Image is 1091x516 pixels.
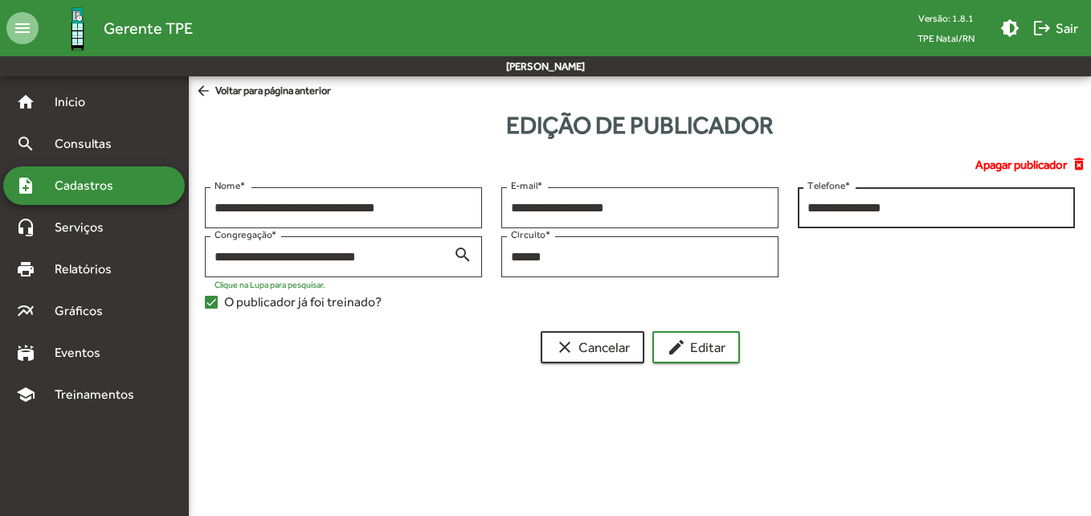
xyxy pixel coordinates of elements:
mat-icon: brightness_medium [1000,18,1019,38]
mat-icon: arrow_back [195,83,215,100]
div: Versão: 1.8.1 [905,8,987,28]
span: Início [45,92,108,112]
img: Logo [51,2,104,55]
mat-icon: multiline_chart [16,301,35,321]
span: Gráficos [45,301,125,321]
button: Cancelar [541,331,644,363]
a: Gerente TPE [39,2,193,55]
button: Sair [1026,14,1085,43]
button: Editar [652,331,740,363]
span: Relatórios [45,260,133,279]
span: Apagar publicador [975,156,1067,174]
span: Sair [1032,14,1078,43]
span: Eventos [45,343,122,362]
mat-icon: delete_forever [1071,156,1091,174]
mat-icon: search [453,244,472,264]
mat-icon: note_add [16,176,35,195]
span: TPE Natal/RN [905,28,987,48]
mat-icon: home [16,92,35,112]
mat-icon: clear [555,338,574,357]
mat-icon: headset_mic [16,218,35,237]
mat-hint: Clique na Lupa para pesquisar. [215,280,325,289]
mat-icon: stadium [16,343,35,362]
div: Edição de publicador [189,107,1091,143]
mat-icon: search [16,134,35,154]
span: Voltar para página anterior [195,83,331,100]
span: Consultas [45,134,133,154]
span: Editar [667,333,725,362]
span: O publicador já foi treinado? [224,293,382,312]
span: Cadastros [45,176,134,195]
mat-icon: school [16,385,35,404]
span: Serviços [45,218,125,237]
span: Treinamentos [45,385,153,404]
mat-icon: menu [6,12,39,44]
mat-icon: print [16,260,35,279]
span: Cancelar [555,333,630,362]
mat-icon: edit [667,338,686,357]
span: Gerente TPE [104,15,193,41]
mat-icon: logout [1032,18,1052,38]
